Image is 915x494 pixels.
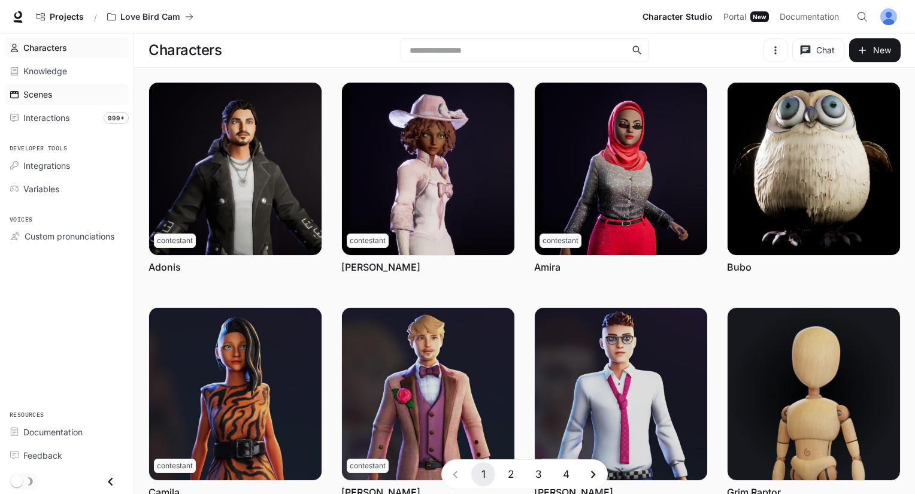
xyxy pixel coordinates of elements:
a: Adonis [149,260,181,274]
a: Character Studio [638,5,717,29]
a: [PERSON_NAME] [341,260,420,274]
span: Scenes [23,88,52,101]
a: Amira [534,260,560,274]
span: Integrations [23,159,70,172]
a: Documentation [775,5,848,29]
button: New [849,38,901,62]
img: User avatar [880,8,897,25]
span: Knowledge [23,65,67,77]
a: Feedback [5,445,129,466]
button: All workspaces [102,5,199,29]
h1: Characters [149,38,222,62]
button: Go to page 2 [499,462,523,486]
button: page 1 [471,462,495,486]
img: Amanda [342,83,514,255]
button: Go to page 3 [526,462,550,486]
button: Chat [792,38,844,62]
a: Go to projects [31,5,89,29]
img: Amira [535,83,707,255]
span: Character Studio [643,10,713,25]
span: Variables [23,183,59,195]
span: 999+ [104,112,129,124]
span: Custom pronunciations [25,230,114,243]
button: User avatar [877,5,901,29]
img: Bubo [728,83,900,255]
a: Integrations [5,155,129,176]
span: Dark mode toggle [11,474,23,487]
button: Open Command Menu [850,5,874,29]
img: Ethan [535,308,707,480]
span: Feedback [23,449,62,462]
a: Documentation [5,422,129,443]
button: Close drawer [97,469,124,494]
a: Interactions [5,107,129,128]
div: / [89,11,102,23]
img: Adonis [149,83,322,255]
img: Chad [342,308,514,480]
a: Bubo [727,260,752,274]
button: Go to page 4 [554,462,578,486]
img: Grim Raptor [728,308,900,480]
span: Documentation [23,426,83,438]
span: Characters [23,41,67,54]
span: Documentation [780,10,839,25]
a: PortalNew [719,5,774,29]
a: Custom pronunciations [5,226,129,247]
p: Love Bird Cam [120,12,180,22]
a: Scenes [5,84,129,105]
a: Characters [5,37,129,58]
a: Knowledge [5,60,129,81]
button: Go to next page [581,462,605,486]
span: Portal [723,10,746,25]
img: Camila [149,308,322,480]
nav: pagination navigation [441,459,608,489]
span: Projects [50,12,84,22]
div: New [750,11,769,22]
span: Interactions [23,111,69,124]
a: Variables [5,178,129,199]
